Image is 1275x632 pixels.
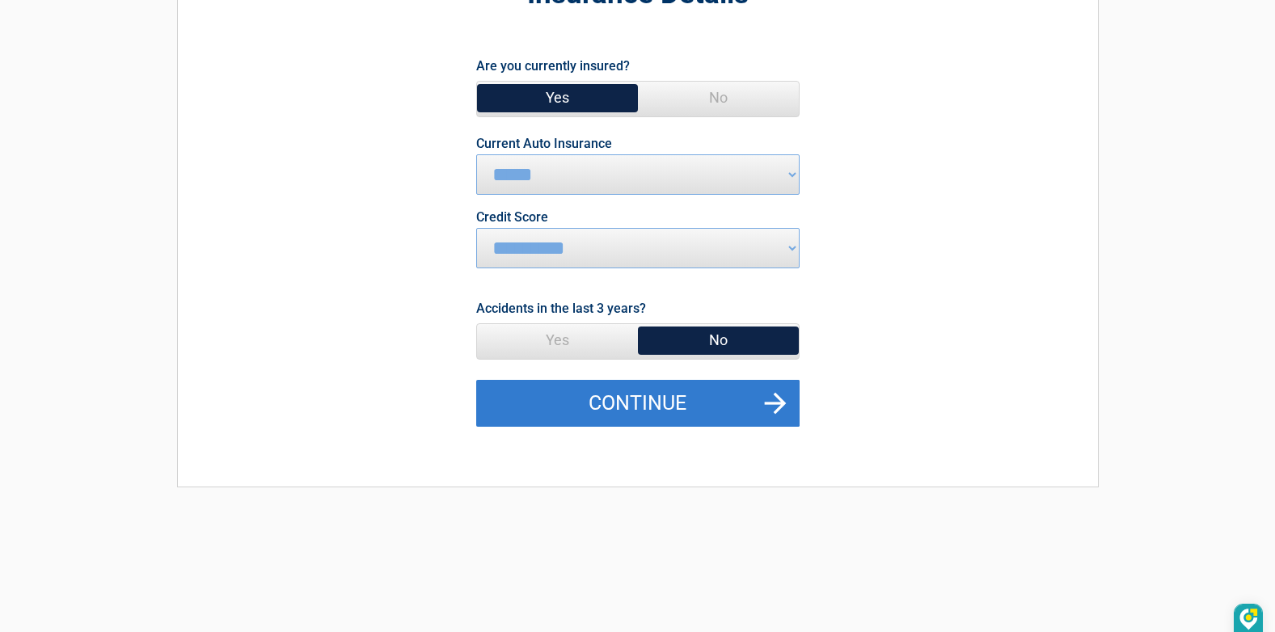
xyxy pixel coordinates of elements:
[477,82,638,114] span: Yes
[476,297,646,319] label: Accidents in the last 3 years?
[476,55,630,77] label: Are you currently insured?
[476,211,548,224] label: Credit Score
[476,380,800,427] button: Continue
[638,82,799,114] span: No
[1239,609,1258,630] img: DzVsEph+IJtmAAAAAElFTkSuQmCC
[638,324,799,356] span: No
[476,137,612,150] label: Current Auto Insurance
[477,324,638,356] span: Yes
